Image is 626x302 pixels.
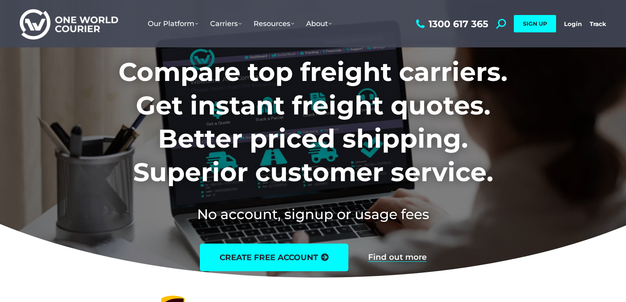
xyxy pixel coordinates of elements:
[514,15,556,32] a: SIGN UP
[300,11,338,36] a: About
[200,244,348,271] a: create free account
[523,20,547,27] span: SIGN UP
[148,19,198,28] span: Our Platform
[368,253,427,262] a: Find out more
[306,19,332,28] span: About
[254,19,294,28] span: Resources
[66,55,560,189] h1: Compare top freight carriers. Get instant freight quotes. Better priced shipping. Superior custom...
[248,11,300,36] a: Resources
[142,11,204,36] a: Our Platform
[204,11,248,36] a: Carriers
[564,20,582,28] a: Login
[590,20,606,28] a: Track
[20,8,118,40] img: One World Courier
[210,19,242,28] span: Carriers
[66,204,560,224] h2: No account, signup or usage fees
[414,19,488,29] a: 1300 617 365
